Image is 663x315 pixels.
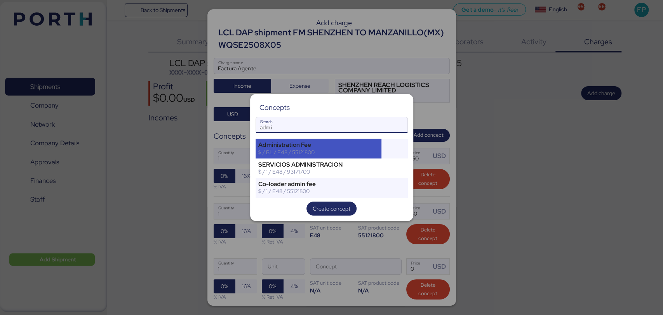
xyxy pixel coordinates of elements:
input: Search [256,117,407,133]
div: $ / 1 / E48 / 93171700 [258,168,379,175]
div: $ / BL / E48 / 55121800 [258,149,379,156]
div: Concepts [259,104,290,111]
button: Create concept [306,202,357,216]
span: Create concept [313,204,350,213]
div: SERVICIOS ADMINISTRACION [258,161,379,168]
div: $ / 1 / E48 / 55121800 [258,188,379,195]
div: Co-loader admin fee [258,181,379,188]
div: Administration Fee [258,141,379,148]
